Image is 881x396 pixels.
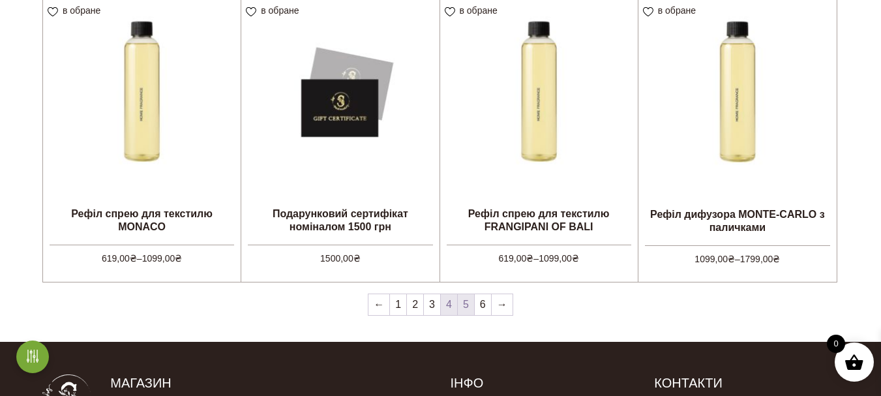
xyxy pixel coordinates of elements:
[368,294,389,315] a: ←
[440,202,638,237] h2: Рефіл спрею для текстилю FRANGIPANI OF BALI
[451,374,635,391] h5: Інфо
[407,294,423,315] a: 2
[261,5,299,16] span: в обране
[694,254,735,264] bdi: 1099,00
[645,245,830,266] span: –
[475,294,491,315] a: 6
[50,245,234,266] span: –
[526,253,533,264] span: ₴
[48,7,58,17] img: unfavourite.svg
[445,7,455,17] img: unfavourite.svg
[48,5,105,16] a: в обране
[638,203,837,238] h2: Рефіл дифузора MONTE-CARLO з паличками
[63,5,100,16] span: в обране
[441,294,457,315] span: 4
[458,294,474,315] a: 5
[773,254,780,264] span: ₴
[142,253,183,264] bdi: 1099,00
[499,253,534,264] bdi: 619,00
[246,7,256,17] img: unfavourite.svg
[130,253,137,264] span: ₴
[447,245,631,266] span: –
[654,374,839,391] h5: Контакти
[492,294,513,315] a: →
[658,5,696,16] span: в обране
[102,253,137,264] bdi: 619,00
[353,253,361,264] span: ₴
[643,7,653,17] img: unfavourite.svg
[175,253,182,264] span: ₴
[390,294,406,315] a: 1
[424,294,440,315] a: 3
[110,374,430,391] h5: Магазин
[320,253,361,264] bdi: 1500,00
[539,253,579,264] bdi: 1099,00
[827,335,845,353] span: 0
[445,5,502,16] a: в обране
[740,254,781,264] bdi: 1799,00
[246,5,303,16] a: в обране
[643,5,700,16] a: в обране
[460,5,498,16] span: в обране
[572,253,579,264] span: ₴
[43,202,241,237] h2: Рефіл спрею для текстилю MONACO
[728,254,735,264] span: ₴
[241,202,439,237] h2: Подарунковий сертифікат номіналом 1500 грн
